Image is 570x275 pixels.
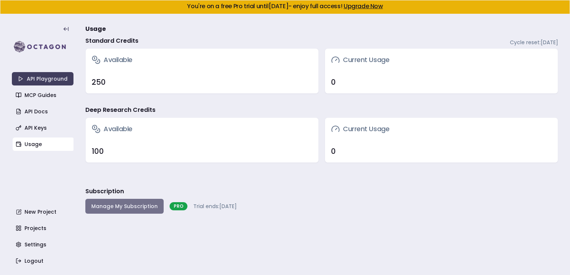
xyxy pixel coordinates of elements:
[13,221,74,235] a: Projects
[13,105,74,118] a: API Docs
[331,146,552,156] div: 0
[13,121,74,135] a: API Keys
[92,146,312,156] div: 100
[85,199,164,214] button: Manage My Subscription
[92,124,132,134] h3: Available
[92,55,132,65] h3: Available
[13,205,74,219] a: New Project
[331,124,389,134] h3: Current Usage
[12,72,73,85] a: API Playground
[510,39,558,46] span: Cycle reset: [DATE]
[193,203,237,210] span: Trial ends: [DATE]
[13,254,74,268] a: Logout
[92,77,312,87] div: 250
[85,187,124,196] h3: Subscription
[13,238,74,251] a: Settings
[6,3,564,9] h5: You're on a free Pro trial until [DATE] - enjoy full access!
[13,137,74,151] a: Usage
[85,36,138,45] h4: Standard Credits
[170,202,187,210] div: PRO
[12,39,73,54] img: logo-rect-yK7x_WSZ.svg
[13,88,74,102] a: MCP Guides
[331,55,389,65] h3: Current Usage
[85,25,106,33] span: Usage
[85,106,155,114] h4: Deep Research Credits
[344,2,383,10] a: Upgrade Now
[331,77,552,87] div: 0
